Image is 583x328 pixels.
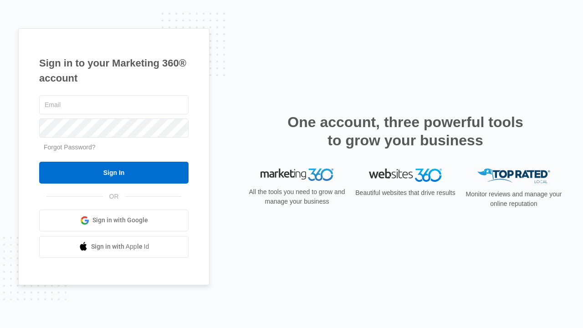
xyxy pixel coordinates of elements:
[477,169,550,184] img: Top Rated Local
[246,187,348,206] p: All the tools you need to grow and manage your business
[39,236,189,258] a: Sign in with Apple Id
[103,192,125,201] span: OR
[463,190,565,209] p: Monitor reviews and manage your online reputation
[39,162,189,184] input: Sign In
[354,188,456,198] p: Beautiful websites that drive results
[39,95,189,114] input: Email
[39,56,189,86] h1: Sign in to your Marketing 360® account
[44,143,96,151] a: Forgot Password?
[261,169,333,181] img: Marketing 360
[369,169,442,182] img: Websites 360
[91,242,149,251] span: Sign in with Apple Id
[39,210,189,231] a: Sign in with Google
[92,215,148,225] span: Sign in with Google
[285,113,526,149] h2: One account, three powerful tools to grow your business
